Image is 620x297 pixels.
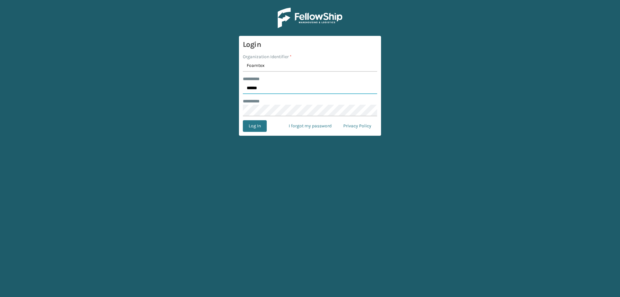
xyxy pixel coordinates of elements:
button: Log In [243,120,267,132]
a: I forgot my password [283,120,337,132]
a: Privacy Policy [337,120,377,132]
h3: Login [243,40,377,49]
label: Organization Identifier [243,53,292,60]
img: Logo [278,8,342,28]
